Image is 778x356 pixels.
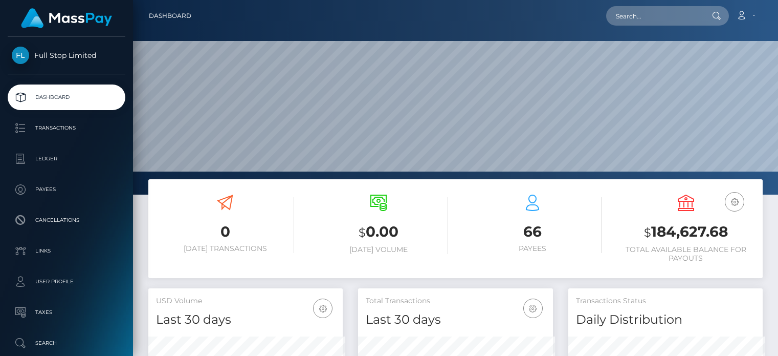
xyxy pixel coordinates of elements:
[606,6,702,26] input: Search...
[12,182,121,197] p: Payees
[463,222,602,242] h3: 66
[12,47,29,64] img: Full Stop Limited
[156,296,335,306] h5: USD Volume
[309,222,448,243] h3: 0.00
[8,300,125,325] a: Taxes
[309,245,448,254] h6: [DATE] Volume
[8,330,125,356] a: Search
[156,244,294,253] h6: [DATE] Transactions
[12,213,121,228] p: Cancellations
[617,222,755,243] h3: 184,627.68
[12,305,121,320] p: Taxes
[12,151,121,166] p: Ledger
[12,120,121,136] p: Transactions
[8,269,125,295] a: User Profile
[576,296,755,306] h5: Transactions Status
[366,296,545,306] h5: Total Transactions
[8,207,125,233] a: Cancellations
[12,90,121,105] p: Dashboard
[21,8,112,28] img: MassPay Logo
[8,85,125,110] a: Dashboard
[8,177,125,202] a: Payees
[576,311,755,329] h4: Daily Distribution
[8,51,125,60] span: Full Stop Limited
[617,245,755,263] h6: Total Available Balance for Payouts
[366,311,545,329] h4: Last 30 days
[8,238,125,264] a: Links
[12,336,121,351] p: Search
[156,222,294,242] h3: 0
[359,225,366,240] small: $
[644,225,651,240] small: $
[156,311,335,329] h4: Last 30 days
[8,146,125,172] a: Ledger
[463,244,602,253] h6: Payees
[8,115,125,141] a: Transactions
[149,5,191,27] a: Dashboard
[12,243,121,259] p: Links
[12,274,121,289] p: User Profile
